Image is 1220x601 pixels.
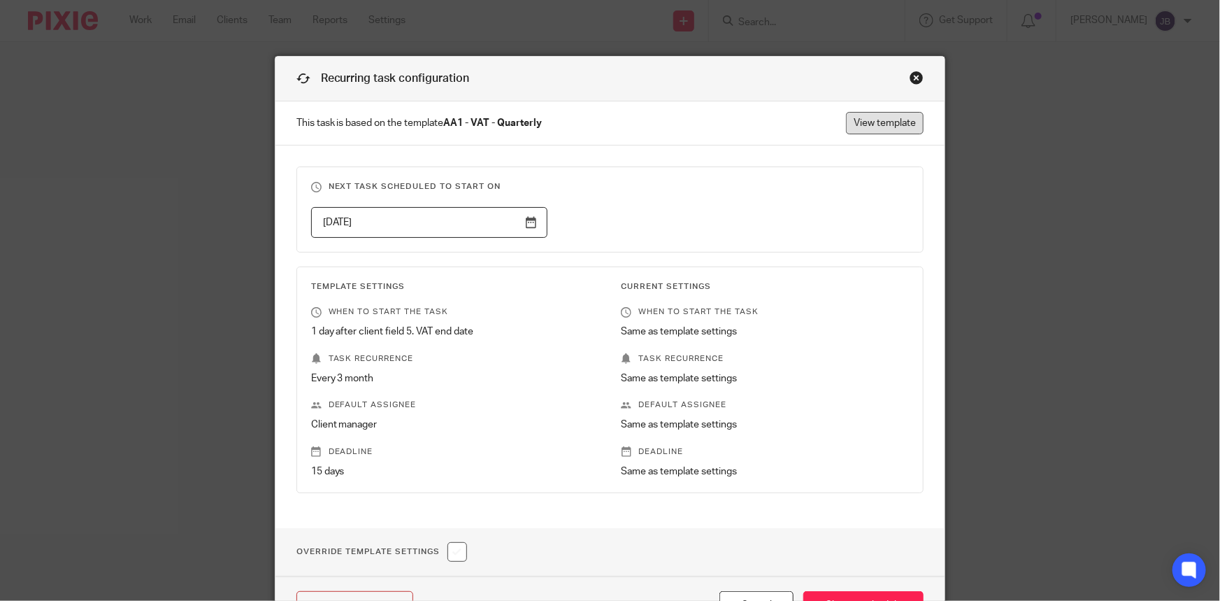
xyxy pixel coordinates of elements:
strong: AA1 - VAT - Quarterly [444,118,543,128]
p: Deadline [621,446,909,458]
span: This task is based on the template [296,116,543,130]
p: 15 days [311,465,599,479]
p: When to start the task [621,306,909,318]
p: Client manager [311,418,599,432]
h3: Current Settings [621,281,909,292]
p: Task recurrence [311,353,599,365]
h3: Next task scheduled to start on [311,181,910,192]
p: Default assignee [311,400,599,411]
p: Same as template settings [621,325,909,339]
p: 1 day after client field 5. VAT end date [311,325,599,339]
div: Close this dialog window [910,71,924,85]
p: Same as template settings [621,372,909,386]
p: Task recurrence [621,353,909,365]
p: Every 3 month [311,372,599,386]
a: View template [846,112,924,134]
h1: Override Template Settings [296,542,467,562]
p: Same as template settings [621,465,909,479]
p: Same as template settings [621,418,909,432]
p: Deadline [311,446,599,458]
h1: Recurring task configuration [296,71,470,87]
h3: Template Settings [311,281,599,292]
p: Default assignee [621,400,909,411]
p: When to start the task [311,306,599,318]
